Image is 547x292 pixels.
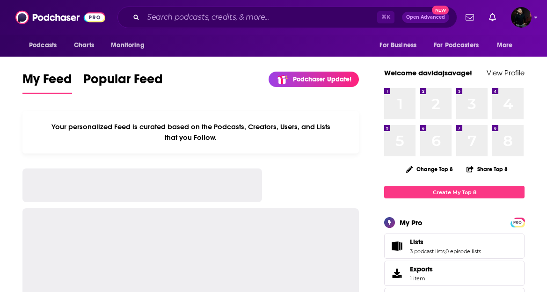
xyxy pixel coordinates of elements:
[83,71,163,93] span: Popular Feed
[384,186,525,198] a: Create My Top 8
[22,71,72,93] span: My Feed
[401,163,459,175] button: Change Top 8
[410,265,433,273] span: Exports
[445,248,481,255] a: 0 episode lists
[410,238,423,246] span: Lists
[406,15,445,20] span: Open Advanced
[512,219,523,226] span: PRO
[410,248,445,255] a: 3 podcast lists
[466,160,508,178] button: Share Top 8
[445,248,445,255] span: ,
[104,36,156,54] button: open menu
[384,68,472,77] a: Welcome davidajsavage!
[15,8,105,26] img: Podchaser - Follow, Share and Rate Podcasts
[511,7,532,28] button: Show profile menu
[487,68,525,77] a: View Profile
[377,11,394,23] span: ⌘ K
[68,36,100,54] a: Charts
[74,39,94,52] span: Charts
[434,39,479,52] span: For Podcasters
[485,9,500,25] a: Show notifications dropdown
[293,75,351,83] p: Podchaser Update!
[428,36,492,54] button: open menu
[384,261,525,286] a: Exports
[400,218,423,227] div: My Pro
[83,71,163,94] a: Popular Feed
[490,36,525,54] button: open menu
[29,39,57,52] span: Podcasts
[511,7,532,28] img: User Profile
[22,71,72,94] a: My Feed
[373,36,428,54] button: open menu
[387,267,406,280] span: Exports
[512,219,523,226] a: PRO
[111,39,144,52] span: Monitoring
[402,12,449,23] button: Open AdvancedNew
[379,39,416,52] span: For Business
[117,7,457,28] div: Search podcasts, credits, & more...
[143,10,377,25] input: Search podcasts, credits, & more...
[497,39,513,52] span: More
[462,9,478,25] a: Show notifications dropdown
[410,238,481,246] a: Lists
[384,234,525,259] span: Lists
[387,240,406,253] a: Lists
[410,275,433,282] span: 1 item
[22,111,359,153] div: Your personalized Feed is curated based on the Podcasts, Creators, Users, and Lists that you Follow.
[511,7,532,28] span: Logged in as davidajsavage
[432,6,449,15] span: New
[22,36,69,54] button: open menu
